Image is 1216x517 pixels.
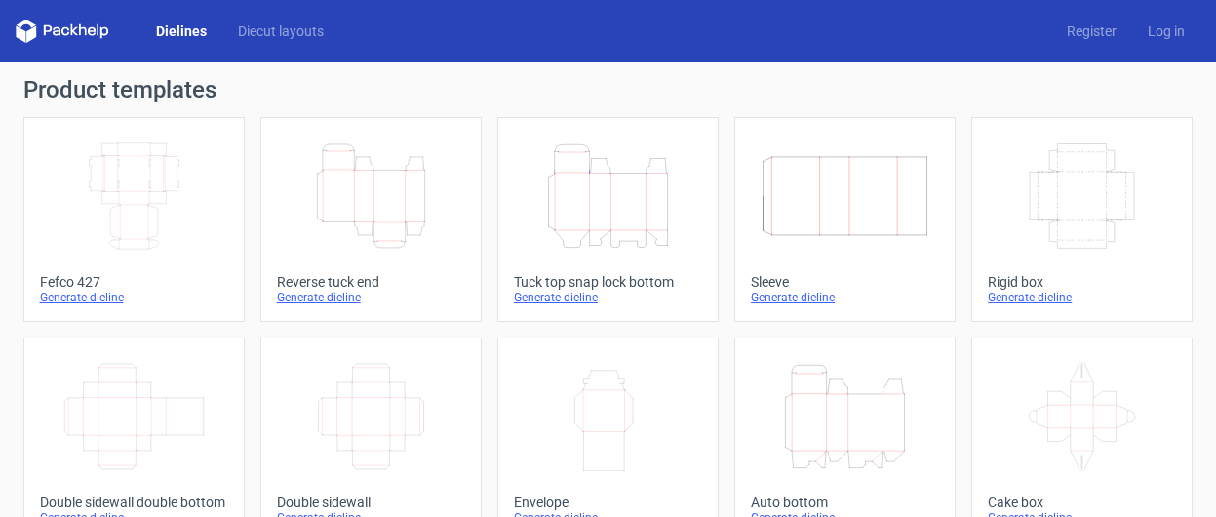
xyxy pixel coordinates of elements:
[40,290,228,305] div: Generate dieline
[988,274,1176,290] div: Rigid box
[988,290,1176,305] div: Generate dieline
[222,21,339,41] a: Diecut layouts
[277,290,465,305] div: Generate dieline
[140,21,222,41] a: Dielines
[23,117,245,322] a: Fefco 427Generate dieline
[497,117,719,322] a: Tuck top snap lock bottomGenerate dieline
[751,290,939,305] div: Generate dieline
[514,290,702,305] div: Generate dieline
[260,117,482,322] a: Reverse tuck endGenerate dieline
[277,495,465,510] div: Double sidewall
[734,117,956,322] a: SleeveGenerate dieline
[23,78,1194,101] h1: Product templates
[988,495,1176,510] div: Cake box
[514,274,702,290] div: Tuck top snap lock bottom
[971,117,1193,322] a: Rigid boxGenerate dieline
[514,495,702,510] div: Envelope
[1132,21,1200,41] a: Log in
[277,274,465,290] div: Reverse tuck end
[1051,21,1132,41] a: Register
[40,495,228,510] div: Double sidewall double bottom
[751,495,939,510] div: Auto bottom
[40,274,228,290] div: Fefco 427
[751,274,939,290] div: Sleeve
